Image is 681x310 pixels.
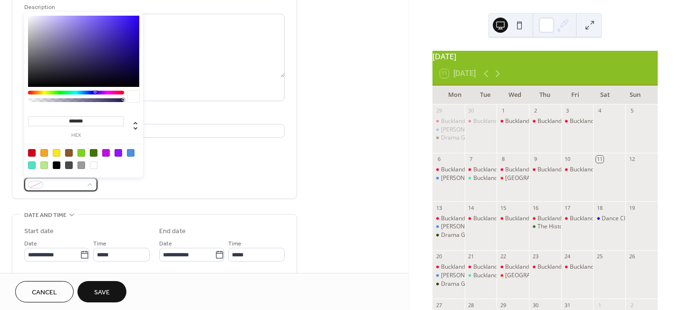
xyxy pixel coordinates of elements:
[499,107,507,114] div: 1
[473,263,550,271] div: Buckland Beehive Pre-School
[159,226,186,236] div: End date
[537,117,614,125] div: Buckland Beehive Pre-School
[465,174,497,182] div: Buckland Art Group
[441,126,516,134] div: [PERSON_NAME] Movement
[32,288,57,298] span: Cancel
[127,149,134,157] div: #4A90E2
[432,263,465,271] div: Buckland Beehive Pre-School
[468,107,475,114] div: 30
[532,301,539,309] div: 30
[28,133,124,138] label: hex
[435,204,442,211] div: 13
[473,272,525,280] div: Buckland Art Group
[441,231,506,239] div: Drama Group Rehearsal
[561,215,594,223] div: Buckland Beehive Pre-School
[529,166,561,174] div: Buckland Beehive Pre-School
[561,117,594,125] div: Buckland Beehive Pre-School
[473,117,550,125] div: Buckland Beehive Pre-School
[470,85,500,104] div: Tue
[564,253,571,260] div: 24
[432,174,465,182] div: Margaret Morris Movement
[497,174,529,182] div: Charleston Friendship Cafe
[532,156,539,163] div: 9
[432,134,465,142] div: Drama Group Rehearsal
[537,166,614,174] div: Buckland Beehive Pre-School
[90,161,97,169] div: #FFFFFF
[441,223,516,231] div: [PERSON_NAME] Movement
[90,149,97,157] div: #417505
[499,301,507,309] div: 29
[628,253,635,260] div: 26
[505,174,563,182] div: [GEOGRAPHIC_DATA]
[628,204,635,211] div: 19
[468,204,475,211] div: 14
[28,161,36,169] div: #50E3C2
[537,215,614,223] div: Buckland Beehive Pre-School
[564,107,571,114] div: 3
[65,161,73,169] div: #4A4A4A
[228,239,241,249] span: Time
[465,263,497,271] div: Buckland Beehive Pre-School
[596,156,603,163] div: 11
[529,263,561,271] div: Buckland Beehive Pre-School
[590,85,620,104] div: Sat
[628,301,635,309] div: 2
[441,215,518,223] div: Buckland Beehive Pre-School
[465,272,497,280] div: Buckland Art Group
[593,215,625,223] div: Dance Class
[435,107,442,114] div: 29
[441,117,518,125] div: Buckland Beehive Pre-School
[505,263,582,271] div: Buckland Beehive Pre-School
[602,215,634,223] div: Dance Class
[441,174,516,182] div: [PERSON_NAME] Movement
[24,210,67,220] span: Date and time
[473,174,525,182] div: Buckland Art Group
[570,166,647,174] div: Buckland Beehive Pre-School
[529,215,561,223] div: Buckland Beehive Pre-School
[441,134,506,142] div: Drama Group Rehearsal
[465,166,497,174] div: Buckland Beehive Pre-School
[596,107,603,114] div: 4
[441,272,516,280] div: [PERSON_NAME] Movement
[532,107,539,114] div: 2
[499,156,507,163] div: 8
[432,126,465,134] div: Margaret Morris Movement
[53,149,60,157] div: #F8E71C
[596,301,603,309] div: 1
[497,263,529,271] div: Buckland Beehive Pre-School
[561,166,594,174] div: Buckland Beehive Pre-School
[561,263,594,271] div: Buckland Beehive Pre-School
[560,85,590,104] div: Fri
[435,301,442,309] div: 27
[432,51,658,62] div: [DATE]
[499,204,507,211] div: 15
[505,272,563,280] div: [GEOGRAPHIC_DATA]
[537,263,614,271] div: Buckland Beehive Pre-School
[628,156,635,163] div: 12
[24,226,54,236] div: Start date
[596,204,603,211] div: 18
[473,215,550,223] div: Buckland Beehive Pre-School
[570,263,647,271] div: Buckland Beehive Pre-School
[497,117,529,125] div: Buckland Beehive Pre-School
[564,204,571,211] div: 17
[93,239,106,249] span: Time
[628,107,635,114] div: 5
[532,253,539,260] div: 23
[432,280,465,288] div: Drama Group Rehearsal
[432,166,465,174] div: Buckland Beehive Pre-School
[432,223,465,231] div: Margaret Morris Movement
[24,113,283,122] div: Location
[468,253,475,260] div: 21
[500,85,530,104] div: Wed
[529,117,561,125] div: Buckland Beehive Pre-School
[505,215,582,223] div: Buckland Beehive Pre-School
[28,149,36,157] div: #D0021B
[465,117,497,125] div: Buckland Beehive Pre-School
[435,156,442,163] div: 6
[77,161,85,169] div: #9B9B9B
[564,301,571,309] div: 31
[468,156,475,163] div: 7
[441,166,518,174] div: Buckland Beehive Pre-School
[532,204,539,211] div: 16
